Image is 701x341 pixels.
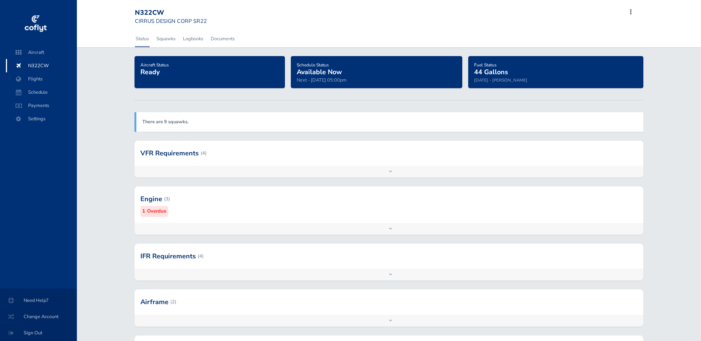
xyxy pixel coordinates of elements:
a: There are 9 squawks. [142,118,188,125]
span: Payments [13,99,69,112]
span: N322CW [13,59,69,72]
small: [DATE] - [PERSON_NAME] [474,77,527,83]
span: Next - [DATE] 05:00pm [297,77,347,83]
img: coflyt logo [23,13,48,35]
small: CIRRUS DESIGN CORP SR22 [135,17,207,25]
span: Sign Out [9,326,68,340]
a: Logbooks [182,31,204,47]
span: Settings [13,112,69,125]
div: N322CW [135,9,207,17]
span: Change Account [9,310,68,323]
a: Status [135,31,150,47]
span: Ready [140,68,160,76]
a: Schedule StatusAvailable Now [297,60,342,77]
a: Documents [210,31,235,47]
span: Available Now [297,68,342,76]
span: Fuel Status [474,62,497,68]
span: Aircraft Status [140,62,169,68]
span: Aircraft [13,46,69,59]
small: Overdue [147,207,166,215]
a: Squawks [156,31,176,47]
span: Schedule Status [297,62,329,68]
span: Schedule [13,86,69,99]
span: Flights [13,72,69,86]
span: Need Help? [9,294,68,307]
span: 44 Gallons [474,68,508,76]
